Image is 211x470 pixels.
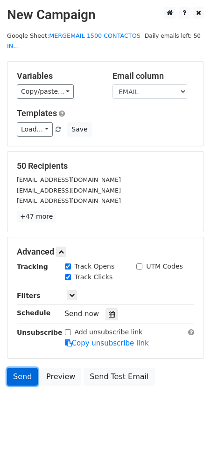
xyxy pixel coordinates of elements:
[65,310,99,318] span: Send now
[17,197,121,204] small: [EMAIL_ADDRESS][DOMAIN_NAME]
[146,262,183,271] label: UTM Codes
[113,71,194,81] h5: Email column
[75,272,113,282] label: Track Clicks
[141,31,204,41] span: Daily emails left: 50
[7,32,141,50] small: Google Sheet:
[17,329,63,336] strong: Unsubscribe
[17,176,121,183] small: [EMAIL_ADDRESS][DOMAIN_NAME]
[67,122,91,137] button: Save
[75,327,143,337] label: Add unsubscribe link
[17,71,98,81] h5: Variables
[17,263,48,270] strong: Tracking
[17,161,194,171] h5: 50 Recipients
[141,32,204,39] a: Daily emails left: 50
[17,122,53,137] a: Load...
[164,425,211,470] div: Widget de chat
[84,368,155,386] a: Send Test Email
[17,84,74,99] a: Copy/paste...
[7,368,38,386] a: Send
[17,187,121,194] small: [EMAIL_ADDRESS][DOMAIN_NAME]
[7,7,204,23] h2: New Campaign
[7,32,141,50] a: MERGEMAIL 1500 CONTACTOS IN...
[17,292,41,299] strong: Filters
[164,425,211,470] iframe: Chat Widget
[17,211,56,222] a: +47 more
[17,108,57,118] a: Templates
[17,309,50,317] strong: Schedule
[40,368,81,386] a: Preview
[17,247,194,257] h5: Advanced
[65,339,149,347] a: Copy unsubscribe link
[75,262,115,271] label: Track Opens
